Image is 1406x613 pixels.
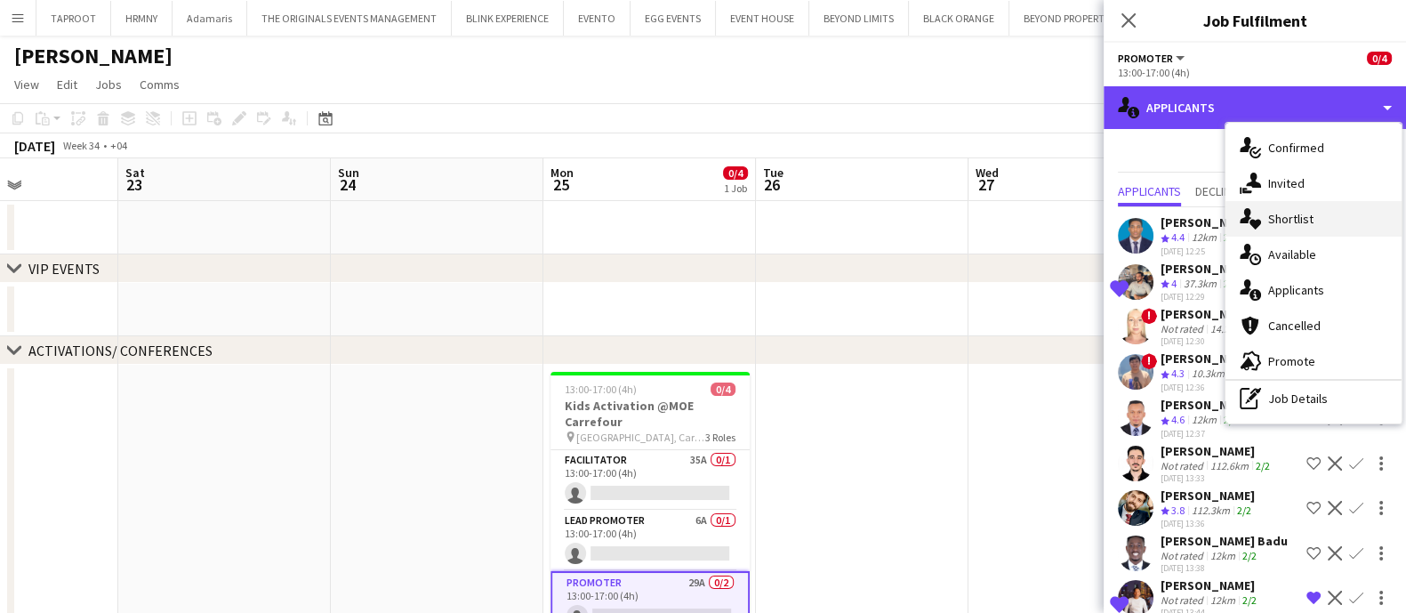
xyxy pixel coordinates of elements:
[1161,351,1255,367] div: [PERSON_NAME]
[760,174,783,195] span: 26
[1161,335,1268,347] div: [DATE] 12:30
[1104,9,1406,32] h3: Job Fulfilment
[548,174,574,195] span: 25
[1225,272,1402,308] div: Applicants
[1180,277,1220,292] div: 37.3km
[1171,277,1177,290] span: 4
[1367,52,1392,65] span: 0/4
[1161,549,1207,562] div: Not rated
[1171,230,1185,244] span: 4.4
[247,1,452,36] button: THE ORIGINALS EVENTS MANAGEMENT
[1009,1,1180,36] button: BEYOND PROPERTIES/ OMNIYAT
[1141,353,1157,369] span: !
[14,77,39,93] span: View
[1188,367,1228,382] div: 10.3km
[1171,367,1185,380] span: 4.3
[1195,185,1244,198] span: Declined
[976,165,999,181] span: Wed
[173,1,247,36] button: Adamaris
[716,1,809,36] button: EVENT HOUSE
[1161,306,1268,322] div: [PERSON_NAME]
[1104,86,1406,129] div: Applicants
[550,450,750,511] app-card-role: Facilitator35A0/113:00-17:00 (4h)
[1161,382,1255,393] div: [DATE] 12:36
[723,166,748,180] span: 0/4
[1161,397,1255,413] div: [PERSON_NAME]
[1225,237,1402,272] div: Available
[1225,165,1402,201] div: Invited
[1225,343,1402,379] div: Promote
[1225,201,1402,237] div: Shortlist
[909,1,1009,36] button: BLACK ORANGE
[1118,52,1173,65] span: Promoter
[565,383,637,396] span: 13:00-17:00 (4h)
[1188,413,1220,428] div: 12km
[550,165,574,181] span: Mon
[973,174,999,195] span: 27
[1161,488,1255,504] div: [PERSON_NAME]
[50,73,84,96] a: Edit
[724,181,747,195] div: 1 Job
[1224,413,1238,426] app-skills-label: 2/2
[452,1,564,36] button: BLINK EXPERIENCE
[1207,593,1239,607] div: 12km
[28,342,213,359] div: ACTIVATIONS/ CONFERENCES
[1225,130,1402,165] div: Confirmed
[125,165,145,181] span: Sat
[1161,246,1255,257] div: [DATE] 12:25
[14,43,173,69] h1: [PERSON_NAME]
[140,77,180,93] span: Comms
[564,1,631,36] button: EVENTO
[1161,428,1255,440] div: [DATE] 12:37
[1161,322,1207,335] div: Not rated
[711,383,735,396] span: 0/4
[1237,504,1251,517] app-skills-label: 2/2
[1118,185,1181,198] span: Applicants
[1118,66,1392,79] div: 13:00-17:00 (4h)
[1256,459,1270,472] app-skills-label: 2/2
[1207,549,1239,562] div: 12km
[1141,308,1157,324] span: !
[763,165,783,181] span: Tue
[1161,291,1255,302] div: [DATE] 12:29
[1171,413,1185,426] span: 4.6
[1161,577,1260,593] div: [PERSON_NAME]
[809,1,909,36] button: BEYOND LIMITS
[338,165,359,181] span: Sun
[1161,562,1288,574] div: [DATE] 13:38
[705,431,735,444] span: 3 Roles
[1225,381,1402,416] div: Job Details
[631,1,716,36] button: EGG EVENTS
[88,73,129,96] a: Jobs
[95,77,122,93] span: Jobs
[36,1,111,36] button: TAPROOT
[576,431,705,444] span: [GEOGRAPHIC_DATA], Carrefour
[1161,593,1207,607] div: Not rated
[110,139,127,152] div: +04
[1242,549,1257,562] app-skills-label: 2/2
[1224,277,1238,290] app-skills-label: 2/2
[111,1,173,36] button: HRMNY
[1161,214,1255,230] div: [PERSON_NAME]
[59,139,103,152] span: Week 34
[1224,230,1238,244] app-skills-label: 2/2
[1161,261,1255,277] div: [PERSON_NAME]
[550,511,750,571] app-card-role: Lead Promoter6A0/113:00-17:00 (4h)
[133,73,187,96] a: Comms
[1161,533,1288,549] div: [PERSON_NAME] Badu
[123,174,145,195] span: 23
[1161,472,1273,484] div: [DATE] 13:33
[1118,52,1187,65] button: Promoter
[28,260,100,278] div: VIP EVENTS
[335,174,359,195] span: 24
[1161,459,1207,472] div: Not rated
[7,73,46,96] a: View
[14,137,55,155] div: [DATE]
[1242,593,1257,607] app-skills-label: 2/2
[1161,518,1255,529] div: [DATE] 13:36
[1207,322,1247,335] div: 14.2km
[1161,443,1273,459] div: [PERSON_NAME]
[550,398,750,430] h3: Kids Activation @MOE Carrefour
[1188,230,1220,246] div: 12km
[1171,504,1185,517] span: 3.8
